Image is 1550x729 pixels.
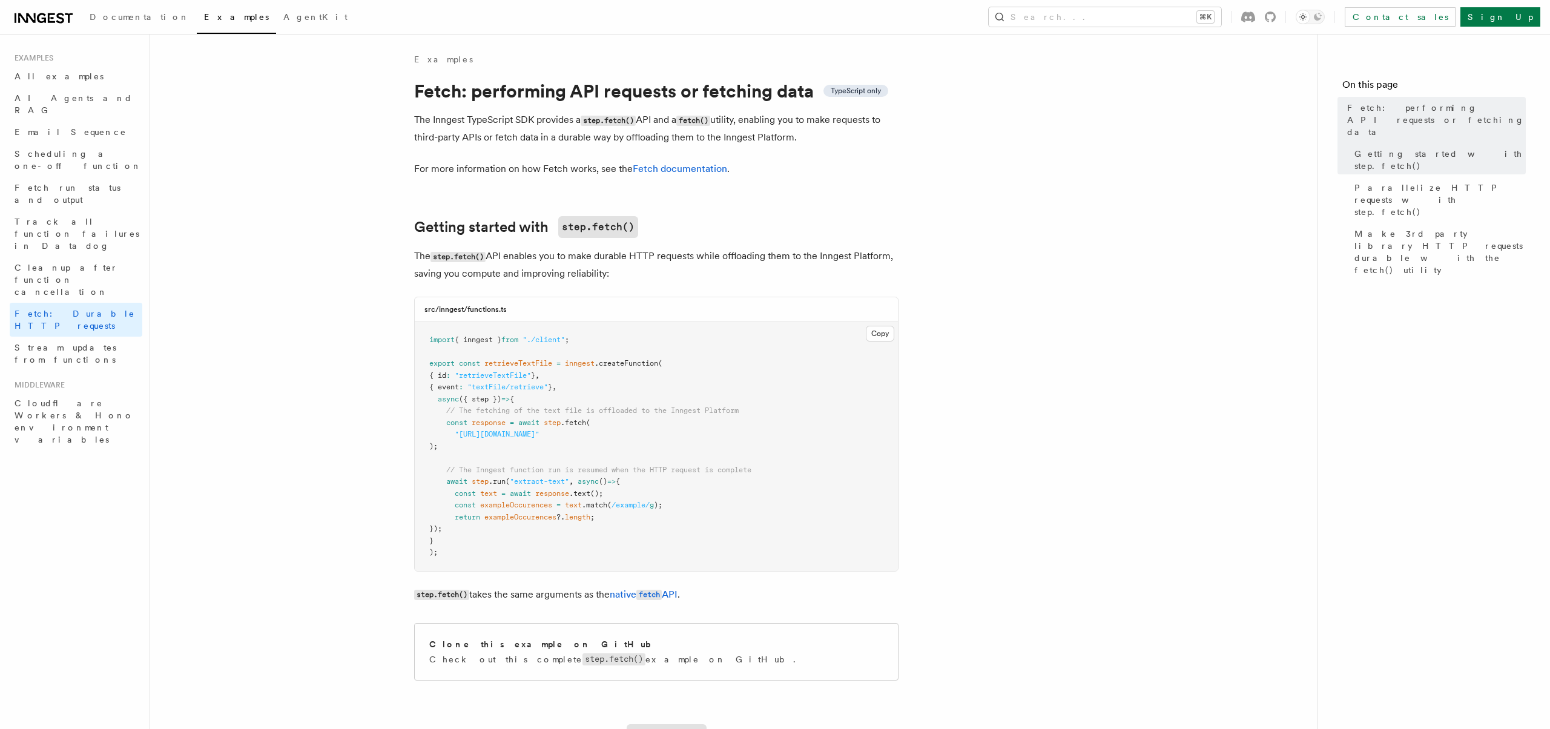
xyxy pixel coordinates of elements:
code: step.fetch() [558,216,638,238]
a: Stream updates from functions [10,337,142,371]
span: ); [429,442,438,450]
span: ({ step }) [459,395,501,403]
span: = [510,418,514,427]
a: Cloudflare Workers & Hono environment variables [10,392,142,450]
span: async [438,395,459,403]
a: Clone this example on GitHubCheck out this completestep.fetch()example on GitHub. [414,623,899,681]
p: Check out this complete example on GitHub. [429,653,803,665]
span: (); [590,489,603,498]
span: { id [429,371,446,380]
span: = [501,489,506,498]
h4: On this page [1342,78,1526,97]
span: .run [489,477,506,486]
span: => [607,477,616,486]
span: const [455,501,476,509]
span: await [510,489,531,498]
span: Examples [10,53,53,63]
span: .fetch [561,418,586,427]
span: .match [582,501,607,509]
span: Cloudflare Workers & Hono environment variables [15,398,134,444]
span: // The Inngest function run is resumed when the HTTP request is complete [446,466,751,474]
span: "textFile/retrieve" [467,383,548,391]
code: step.fetch() [414,590,469,600]
span: Documentation [90,12,190,22]
span: : [446,371,450,380]
span: = [556,359,561,368]
span: // The fetching of the text file is offloaded to the Inngest Platform [446,406,739,415]
a: AI Agents and RAG [10,87,142,121]
span: Getting started with step.fetch() [1354,148,1526,172]
a: Fetch: performing API requests or fetching data [1342,97,1526,143]
span: () [599,477,607,486]
p: For more information on how Fetch works, see the . [414,160,899,177]
a: Getting started with step.fetch() [1350,143,1526,177]
span: .text [569,489,590,498]
span: Parallelize HTTP requests with step.fetch() [1354,182,1526,218]
button: Search...⌘K [989,7,1221,27]
a: Examples [414,53,473,65]
span: length [565,513,590,521]
code: step.fetch() [581,116,636,126]
span: "retrieveTextFile" [455,371,531,380]
span: "./client" [523,335,565,344]
span: exampleOccurences [484,513,556,521]
span: ; [590,513,595,521]
span: const [459,359,480,368]
p: The Inngest TypeScript SDK provides a API and a utility, enabling you to make requests to third-p... [414,111,899,146]
h3: src/inngest/functions.ts [424,305,507,314]
span: /example/ [612,501,650,509]
span: inngest [565,359,595,368]
code: fetch [636,590,662,600]
span: ?. [556,513,565,521]
a: Examples [197,4,276,34]
span: , [569,477,573,486]
a: Documentation [82,4,197,33]
span: text [480,489,497,498]
span: Stream updates from functions [15,343,116,364]
span: { event [429,383,459,391]
span: ); [429,548,438,556]
span: response [535,489,569,498]
span: ( [586,418,590,427]
span: Cleanup after function cancellation [15,263,118,297]
span: const [455,489,476,498]
a: AgentKit [276,4,355,33]
span: AgentKit [283,12,348,22]
span: { [510,395,514,403]
code: fetch() [676,116,710,126]
a: nativefetchAPI [610,589,678,600]
a: Track all function failures in Datadog [10,211,142,257]
h1: Fetch: performing API requests or fetching data [414,80,899,102]
span: from [501,335,518,344]
span: Fetch: Durable HTTP requests [15,309,135,331]
a: Contact sales [1345,7,1456,27]
a: Sign Up [1460,7,1540,27]
span: g [650,501,654,509]
a: Fetch: Durable HTTP requests [10,303,142,337]
button: Toggle dark mode [1296,10,1325,24]
span: step [472,477,489,486]
span: text [565,501,582,509]
span: "extract-text" [510,477,569,486]
span: All examples [15,71,104,81]
span: const [446,418,467,427]
span: Email Sequence [15,127,127,137]
a: All examples [10,65,142,87]
a: Getting started withstep.fetch() [414,216,638,238]
span: "[URL][DOMAIN_NAME]" [455,430,539,438]
span: } [531,371,535,380]
a: Cleanup after function cancellation [10,257,142,303]
a: Fetch documentation [633,163,727,174]
span: return [455,513,480,521]
span: async [578,477,599,486]
span: retrieveTextFile [484,359,552,368]
p: takes the same arguments as the . [414,586,899,604]
a: Fetch run status and output [10,177,142,211]
span: { inngest } [455,335,501,344]
span: } [548,383,552,391]
span: AI Agents and RAG [15,93,133,115]
span: export [429,359,455,368]
span: ( [506,477,510,486]
span: Middleware [10,380,65,390]
span: Make 3rd party library HTTP requests durable with the fetch() utility [1354,228,1526,276]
